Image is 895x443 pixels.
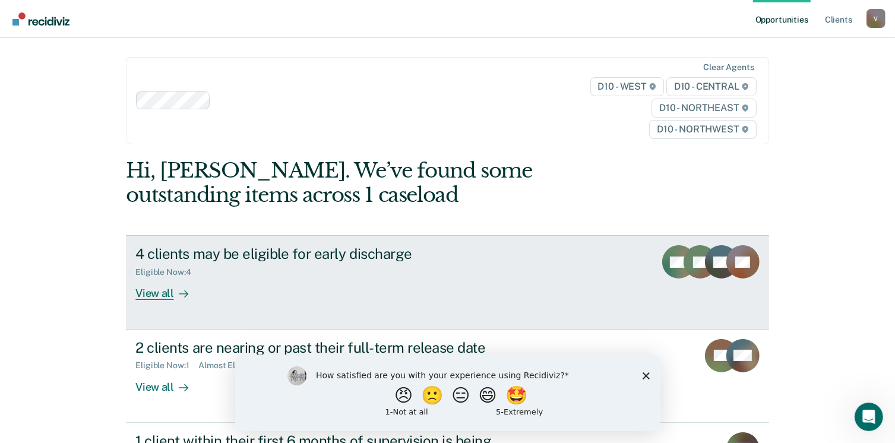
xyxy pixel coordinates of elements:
[135,267,200,277] div: Eligible Now : 4
[135,339,552,356] div: 2 clients are nearing or past their full-term release date
[666,77,757,96] span: D10 - CENTRAL
[135,245,552,262] div: 4 clients may be eligible for early discharge
[652,99,756,118] span: D10 - NORTHEAST
[126,330,769,423] a: 2 clients are nearing or past their full-term release dateEligible Now:1Almost Eligible:1View all
[590,77,664,96] span: D10 - WEST
[855,403,883,431] iframe: Intercom live chat
[649,120,756,139] span: D10 - NORTHWEST
[126,235,769,329] a: 4 clients may be eligible for early dischargeEligible Now:4View all
[135,371,202,394] div: View all
[703,62,754,72] div: Clear agents
[198,360,271,371] div: Almost Eligible : 1
[126,159,640,207] div: Hi, [PERSON_NAME]. We’ve found some outstanding items across 1 caseload
[135,277,202,300] div: View all
[866,9,885,28] div: V
[135,360,198,371] div: Eligible Now : 1
[235,355,660,431] iframe: Survey by Kim from Recidiviz
[12,12,69,26] img: Recidiviz
[866,9,885,28] button: Profile dropdown button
